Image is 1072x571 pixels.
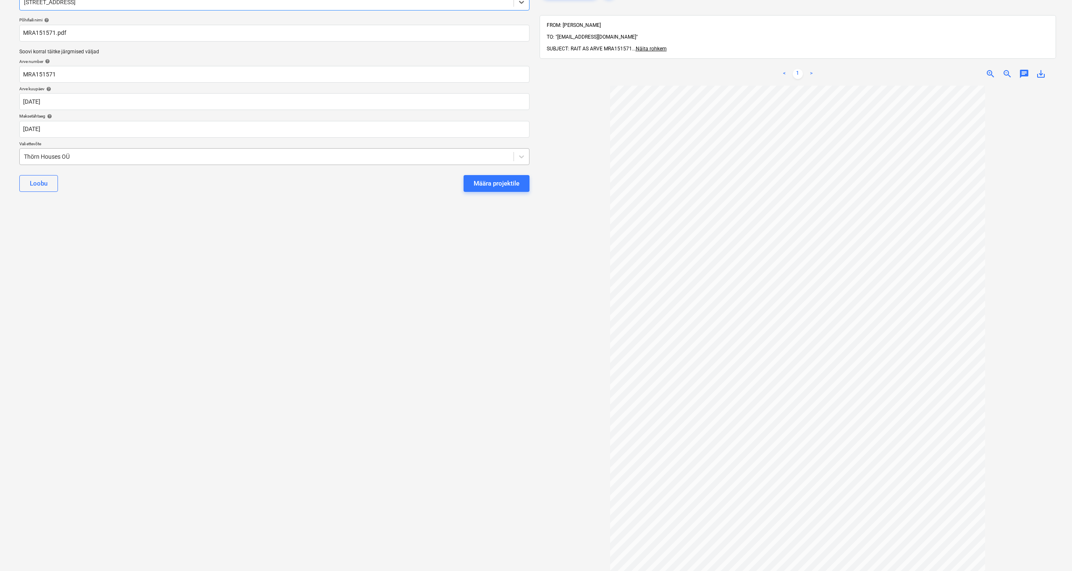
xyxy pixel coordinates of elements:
a: Page 1 is your current page [793,69,803,79]
span: ... [632,46,667,52]
span: SUBJECT: RAIT AS ARVE MRA151571 [547,46,632,52]
div: Loobu [30,178,47,189]
span: help [42,18,49,23]
p: Soovi korral täitke järgmised väljad [19,48,529,55]
span: zoom_in [986,69,996,79]
span: chat [1019,69,1029,79]
button: Määra projektile [464,175,529,192]
span: zoom_out [1002,69,1012,79]
div: Arve kuupäev [19,86,529,92]
input: Põhifaili nimi [19,25,529,42]
span: save_alt [1036,69,1046,79]
span: TO: "[EMAIL_ADDRESS][DOMAIN_NAME]" [547,34,638,40]
div: Maksetähtaeg [19,113,529,119]
div: Arve number [19,59,529,64]
a: Previous page [779,69,789,79]
a: Next page [806,69,816,79]
span: help [43,59,50,64]
span: FROM: [PERSON_NAME] [547,22,601,28]
input: Tähtaega pole määratud [19,121,529,138]
input: Arve number [19,66,529,83]
p: Vali ettevõte [19,141,529,148]
span: help [45,86,51,92]
div: Põhifaili nimi [19,17,529,23]
div: Määra projektile [474,178,519,189]
span: Näita rohkem [636,46,667,52]
button: Loobu [19,175,58,192]
input: Arve kuupäeva pole määratud. [19,93,529,110]
span: help [45,114,52,119]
